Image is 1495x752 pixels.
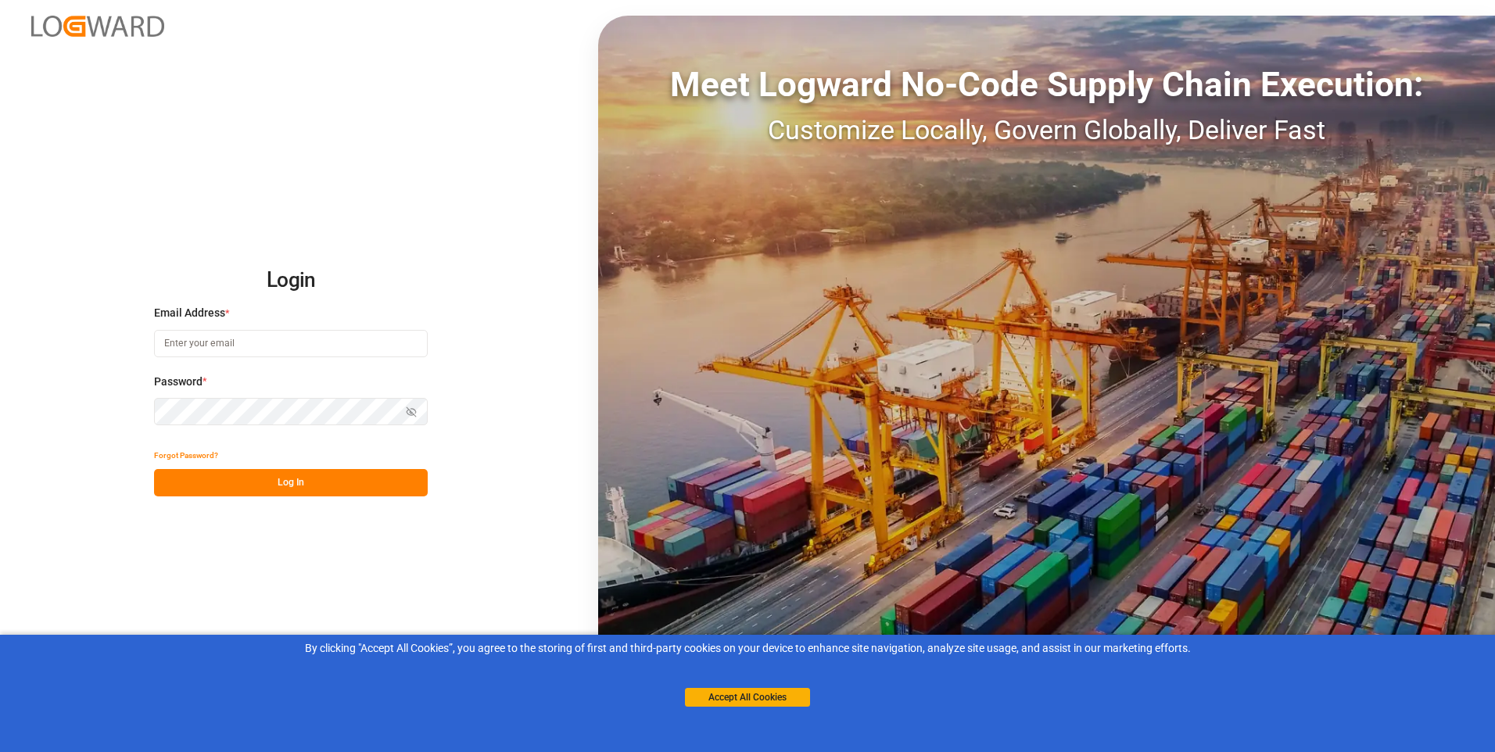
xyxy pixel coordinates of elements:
[154,305,225,321] span: Email Address
[598,110,1495,150] div: Customize Locally, Govern Globally, Deliver Fast
[154,442,218,469] button: Forgot Password?
[154,469,428,496] button: Log In
[685,688,810,707] button: Accept All Cookies
[154,330,428,357] input: Enter your email
[598,59,1495,110] div: Meet Logward No-Code Supply Chain Execution:
[31,16,164,37] img: Logward_new_orange.png
[11,640,1484,657] div: By clicking "Accept All Cookies”, you agree to the storing of first and third-party cookies on yo...
[154,374,203,390] span: Password
[154,256,428,306] h2: Login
